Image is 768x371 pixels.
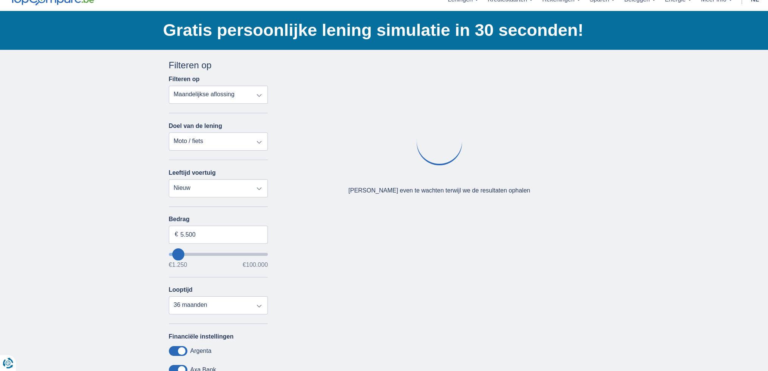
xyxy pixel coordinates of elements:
div: Filteren op [169,59,268,72]
label: Argenta [190,348,212,354]
label: Financiële instellingen [169,333,234,340]
label: Filteren op [169,76,200,83]
label: Doel van de lening [169,123,222,129]
label: Leeftijd voertuig [169,169,216,176]
label: Looptijd [169,286,193,293]
input: wantToBorrow [169,253,268,256]
span: € [175,230,178,239]
label: Bedrag [169,216,268,223]
h1: Gratis persoonlijke lening simulatie in 30 seconden! [163,18,600,42]
span: €100.000 [243,262,268,268]
div: [PERSON_NAME] even te wachten terwijl we de resultaten ophalen [348,186,530,195]
span: €1.250 [169,262,187,268]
